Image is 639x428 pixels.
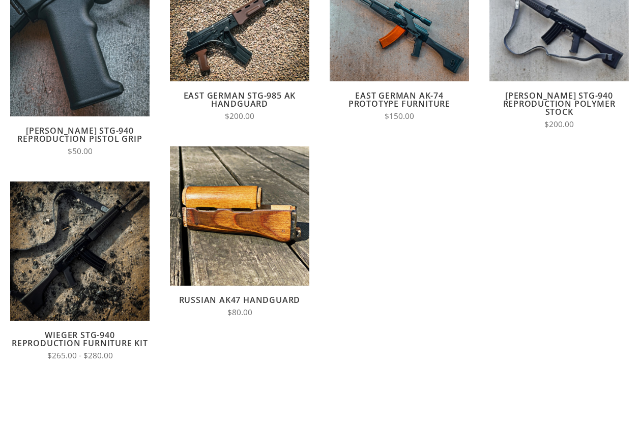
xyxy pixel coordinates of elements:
a: East German STG-985 AK Handguard [184,90,296,109]
a: [PERSON_NAME] STG-940 Reproduction Polymer Stock [503,90,616,117]
a: Wieger STG-940 Reproduction Furniture Kit [12,329,148,349]
span: $80.00 [227,307,252,318]
img: Wieger STG-940 Reproduction Furniture Kit [10,181,150,321]
span: $200.00 [544,119,574,130]
a: [PERSON_NAME] STG-940 Reproduction Pistol Grip [17,125,142,144]
img: Russian AK47 Handguard [170,146,309,286]
span: $150.00 [385,111,414,121]
span: $50.00 [68,146,93,157]
a: Russian AK47 Handguard [179,294,301,305]
span: $200.00 [225,111,254,121]
a: East German AK-74 Prototype Furniture [348,90,450,109]
span: $265.00 - $280.00 [47,350,113,361]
